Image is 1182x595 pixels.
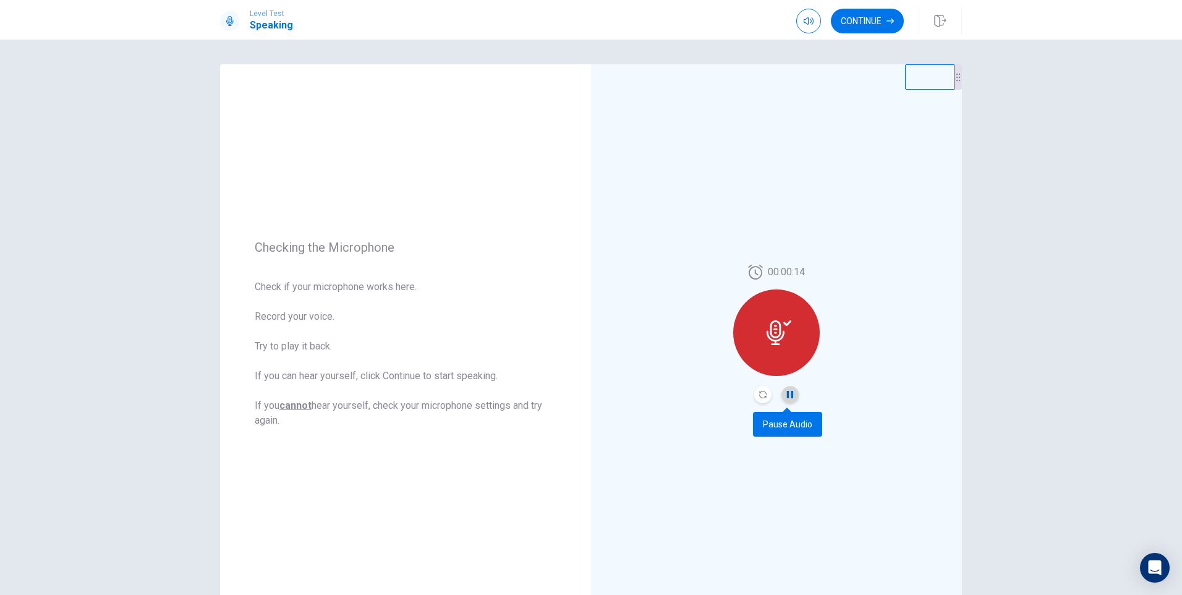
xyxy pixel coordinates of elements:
[255,240,556,255] span: Checking the Microphone
[781,386,799,403] button: Pause Audio
[831,9,904,33] button: Continue
[754,386,772,403] button: Record Again
[753,412,822,437] div: Pause Audio
[250,9,293,18] span: Level Test
[279,400,312,411] u: cannot
[1140,553,1170,583] div: Open Intercom Messenger
[250,18,293,33] h1: Speaking
[768,265,805,280] span: 00:00:14
[255,280,556,428] span: Check if your microphone works here. Record your voice. Try to play it back. If you can hear your...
